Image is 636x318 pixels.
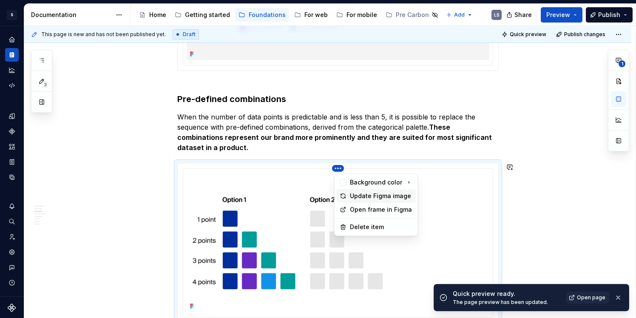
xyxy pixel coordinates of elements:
div: Delete item [350,223,412,231]
span: Open page [577,294,605,301]
div: Update Figma image [350,192,412,200]
div: Open frame in Figma [350,205,412,214]
div: Quick preview ready. [453,290,561,298]
div: Background color [350,178,402,187]
div: The page preview has been updated. [453,299,561,306]
a: Open page [566,292,609,304]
